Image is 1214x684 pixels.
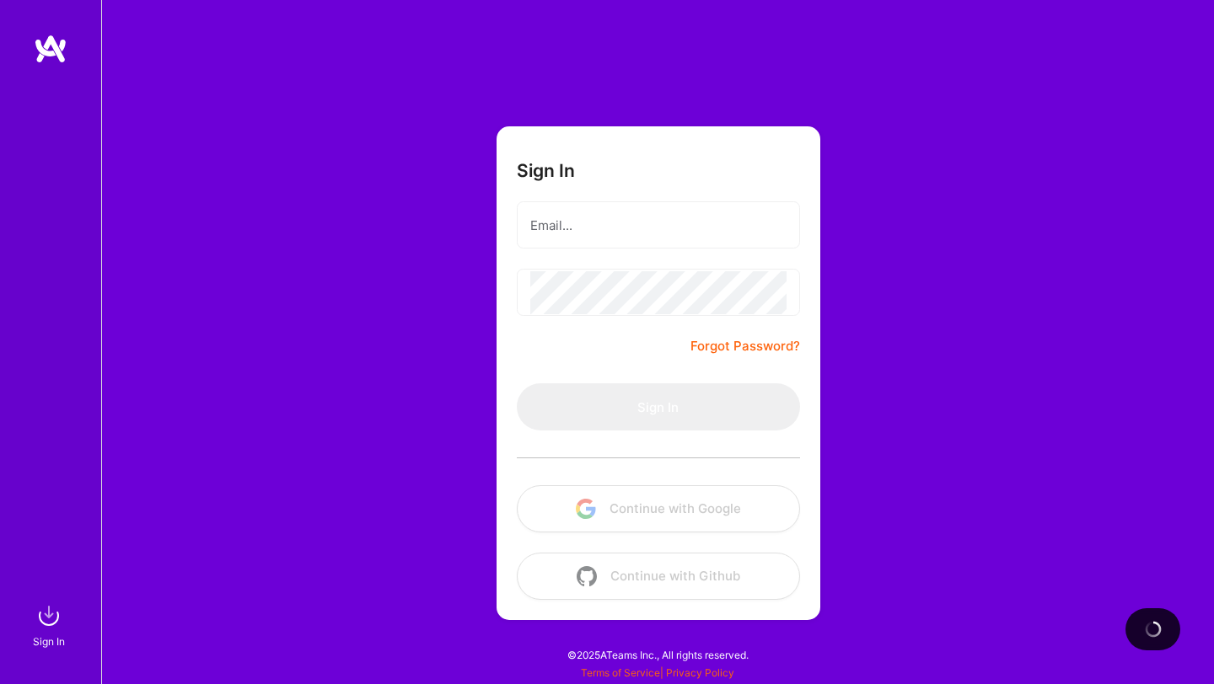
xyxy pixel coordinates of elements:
[517,553,800,600] button: Continue with Github
[581,666,734,679] span: |
[32,599,66,633] img: sign in
[581,666,660,679] a: Terms of Service
[34,34,67,64] img: logo
[101,633,1214,676] div: © 2025 ATeams Inc., All rights reserved.
[35,599,66,650] a: sign inSign In
[577,566,597,586] img: icon
[576,499,596,519] img: icon
[517,485,800,532] button: Continue with Google
[1145,621,1162,638] img: loading
[33,633,65,650] div: Sign In
[517,383,800,430] button: Sign In
[690,336,800,356] a: Forgot Password?
[530,204,787,247] input: Email...
[517,160,575,181] h3: Sign In
[666,666,734,679] a: Privacy Policy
